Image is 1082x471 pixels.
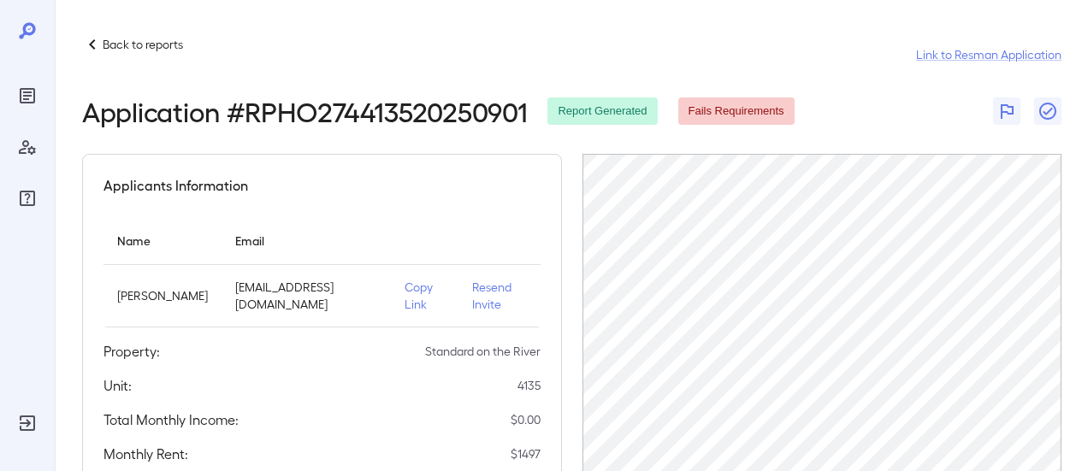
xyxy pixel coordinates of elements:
[222,216,391,265] th: Email
[103,216,222,265] th: Name
[511,411,541,428] p: $ 0.00
[103,444,188,464] h5: Monthly Rent:
[405,279,445,313] p: Copy Link
[103,375,132,396] h5: Unit:
[517,377,541,394] p: 4135
[14,133,41,161] div: Manage Users
[916,46,1061,63] a: Link to Resman Application
[117,287,208,304] p: [PERSON_NAME]
[235,279,377,313] p: [EMAIL_ADDRESS][DOMAIN_NAME]
[103,36,183,53] p: Back to reports
[14,409,41,437] div: Log Out
[547,103,657,120] span: Report Generated
[678,103,795,120] span: Fails Requirements
[472,279,527,313] p: Resend Invite
[14,185,41,212] div: FAQ
[103,409,239,430] h5: Total Monthly Income:
[103,175,248,196] h5: Applicants Information
[1034,97,1061,125] button: Close Report
[511,445,541,462] p: $ 1497
[103,341,160,362] h5: Property:
[103,216,541,327] table: simple table
[82,96,527,127] h2: Application # RPHO274413520250901
[993,97,1020,125] button: Flag Report
[14,82,41,109] div: Reports
[425,343,541,360] p: Standard on the River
